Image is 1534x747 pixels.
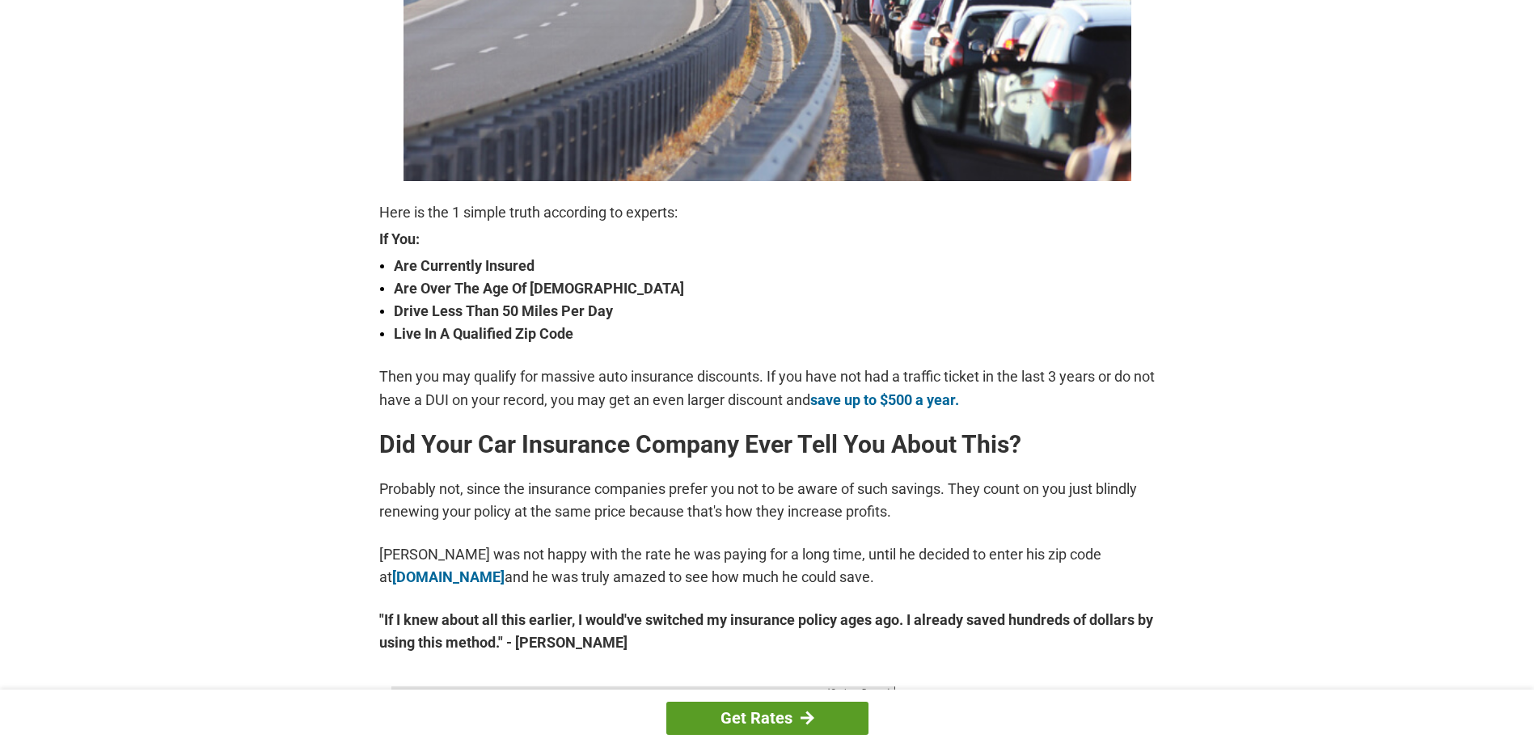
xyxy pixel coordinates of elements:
[666,702,868,735] a: Get Rates
[379,543,1156,589] p: [PERSON_NAME] was not happy with the rate he was paying for a long time, until he decided to ente...
[379,432,1156,458] h2: Did Your Car Insurance Company Ever Tell You About This?
[394,255,1156,277] strong: Are Currently Insured
[810,391,959,408] a: save up to $500 a year.
[392,568,505,585] a: [DOMAIN_NAME]
[394,323,1156,345] strong: Live In A Qualified Zip Code
[394,277,1156,300] strong: Are Over The Age Of [DEMOGRAPHIC_DATA]
[379,609,1156,654] strong: "If I knew about all this earlier, I would've switched my insurance policy ages ago. I already sa...
[379,232,1156,247] strong: If You:
[379,201,1156,224] p: Here is the 1 simple truth according to experts:
[379,478,1156,523] p: Probably not, since the insurance companies prefer you not to be aware of such savings. They coun...
[379,365,1156,411] p: Then you may qualify for massive auto insurance discounts. If you have not had a traffic ticket i...
[394,300,1156,323] strong: Drive Less Than 50 Miles Per Day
